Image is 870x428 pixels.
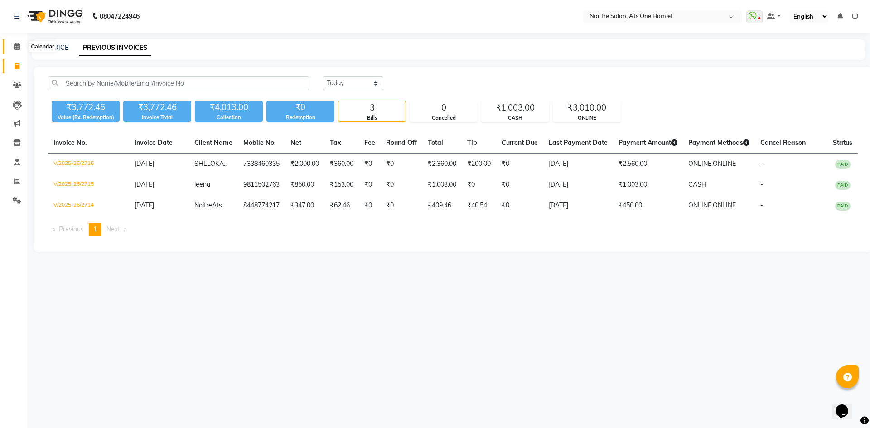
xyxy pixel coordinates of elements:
[760,180,763,188] span: -
[194,159,224,168] span: SHLLOKA
[243,139,276,147] span: Mobile No.
[613,154,683,175] td: ₹2,560.00
[79,40,151,56] a: PREVIOUS INVOICES
[53,139,87,147] span: Invoice No.
[324,154,359,175] td: ₹360.00
[410,114,477,122] div: Cancelled
[543,154,613,175] td: [DATE]
[760,139,806,147] span: Cancel Reason
[482,114,549,122] div: CASH
[23,4,85,29] img: logo
[381,195,422,216] td: ₹0
[48,223,858,236] nav: Pagination
[48,154,129,175] td: V/2025-26/2716
[496,174,543,195] td: ₹0
[688,201,713,209] span: ONLINE,
[760,201,763,209] span: -
[123,114,191,121] div: Invoice Total
[553,101,620,114] div: ₹3,010.00
[135,180,154,188] span: [DATE]
[553,114,620,122] div: ONLINE
[619,139,677,147] span: Payment Amount
[496,154,543,175] td: ₹0
[135,159,154,168] span: [DATE]
[324,195,359,216] td: ₹62.46
[48,76,309,90] input: Search by Name/Mobile/Email/Invoice No
[135,139,173,147] span: Invoice Date
[364,139,375,147] span: Fee
[359,195,381,216] td: ₹0
[338,101,406,114] div: 3
[835,160,851,169] span: PAID
[359,154,381,175] td: ₹0
[359,174,381,195] td: ₹0
[285,154,324,175] td: ₹2,000.00
[713,201,736,209] span: ONLINE
[324,174,359,195] td: ₹153.00
[381,174,422,195] td: ₹0
[835,181,851,190] span: PAID
[48,195,129,216] td: V/2025-26/2714
[285,195,324,216] td: ₹347.00
[613,195,683,216] td: ₹450.00
[212,201,222,209] span: Ats
[194,180,210,188] span: leena
[386,139,417,147] span: Round Off
[285,174,324,195] td: ₹850.00
[543,174,613,195] td: [DATE]
[52,101,120,114] div: ₹3,772.46
[688,139,749,147] span: Payment Methods
[48,174,129,195] td: V/2025-26/2715
[688,159,713,168] span: ONLINE,
[195,101,263,114] div: ₹4,013.00
[238,174,285,195] td: 9811502763
[502,139,538,147] span: Current Due
[496,195,543,216] td: ₹0
[338,114,406,122] div: Bills
[330,139,341,147] span: Tax
[832,392,861,419] iframe: chat widget
[462,154,496,175] td: ₹200.00
[482,101,549,114] div: ₹1,003.00
[290,139,301,147] span: Net
[238,195,285,216] td: 8448774217
[422,195,462,216] td: ₹409.46
[135,201,154,209] span: [DATE]
[688,180,706,188] span: CASH
[194,201,212,209] span: Noitre
[266,101,334,114] div: ₹0
[462,174,496,195] td: ₹0
[29,41,56,52] div: Calendar
[713,159,736,168] span: ONLINE
[238,154,285,175] td: 7338460335
[613,174,683,195] td: ₹1,003.00
[224,159,227,168] span: ..
[59,225,84,233] span: Previous
[100,4,140,29] b: 08047224946
[52,114,120,121] div: Value (Ex. Redemption)
[195,114,263,121] div: Collection
[123,101,191,114] div: ₹3,772.46
[422,154,462,175] td: ₹2,360.00
[428,139,443,147] span: Total
[266,114,334,121] div: Redemption
[422,174,462,195] td: ₹1,003.00
[835,202,851,211] span: PAID
[543,195,613,216] td: [DATE]
[833,139,852,147] span: Status
[93,225,97,233] span: 1
[410,101,477,114] div: 0
[549,139,608,147] span: Last Payment Date
[760,159,763,168] span: -
[467,139,477,147] span: Tip
[194,139,232,147] span: Client Name
[462,195,496,216] td: ₹40.54
[106,225,120,233] span: Next
[381,154,422,175] td: ₹0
